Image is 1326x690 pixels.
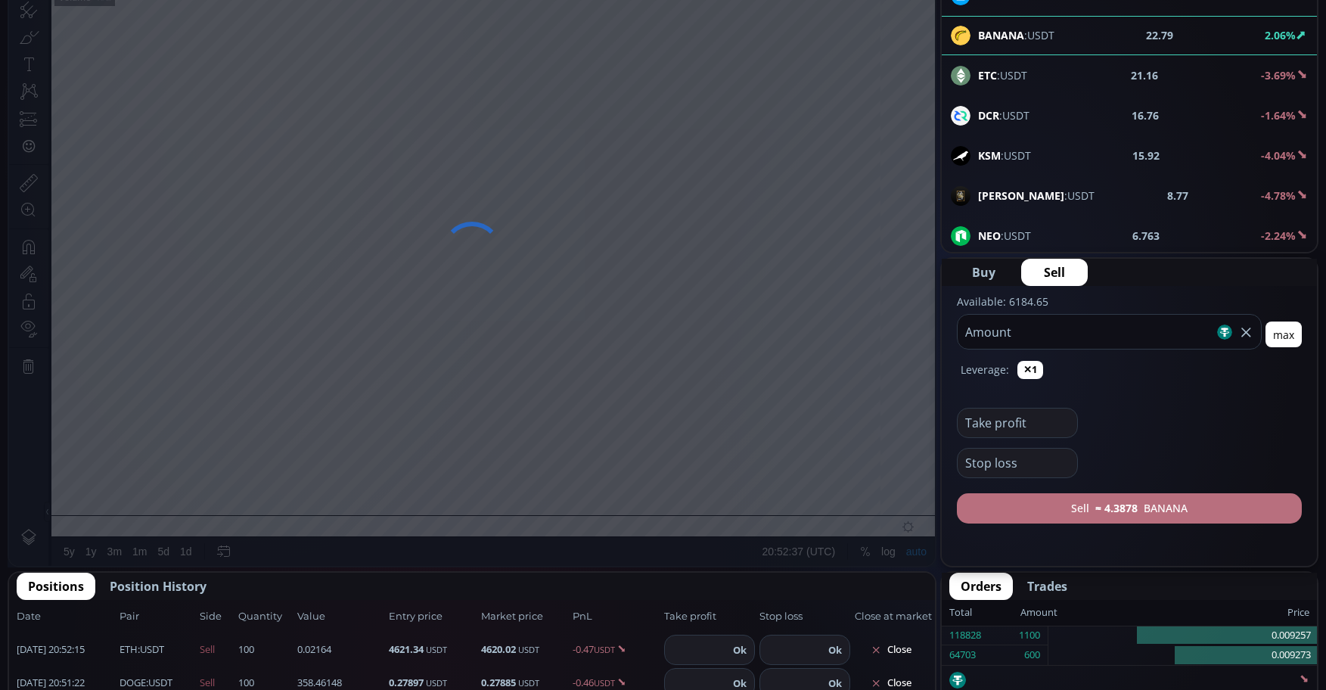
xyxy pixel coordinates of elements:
div: auto [897,608,918,620]
span: Buy [972,263,995,281]
span: Sell [1044,263,1065,281]
div: Compare [203,8,247,20]
div: Toggle Auto Scale [892,600,923,629]
div: Amount [1020,603,1057,623]
div: 1100 [1019,626,1040,645]
small: USDT [426,677,447,688]
span: Position History [110,577,207,595]
div: 5d [149,608,161,620]
span: -0.47 [573,642,660,657]
span: :USDT [978,67,1027,83]
div: log [872,608,887,620]
button: Sell [1021,259,1088,286]
span: Positions [28,577,84,595]
b: 4620.02 [481,642,516,656]
div: D [129,8,136,20]
span: Market price [481,609,568,624]
div: 0.009257 [1048,626,1317,646]
div: 1d [171,608,183,620]
div: 0.000000 [369,37,410,48]
small: USDT [594,644,615,655]
div: Hide Drawings Toolbar [35,564,42,585]
div: Toggle Percentage [846,600,867,629]
small: USDT [594,677,615,688]
button: Trades [1016,573,1079,600]
span: 20:52:37 (UTC) [753,608,826,620]
div: 1m [123,608,138,620]
b: [PERSON_NAME] [978,188,1064,203]
button: Positions [17,573,95,600]
div: 3m [98,608,113,620]
button: Position History [98,573,218,600]
b: 4621.34 [389,642,424,656]
div: L [309,37,315,48]
div: 0.000000 [315,37,356,48]
button: Sell≈ 4.3878BANANA [957,493,1302,524]
b: NEO [978,228,1001,243]
span: [DATE] 20:52:15 [17,642,115,657]
div: 118828 [949,626,981,645]
div: Market open [176,35,190,48]
div: H [256,37,263,48]
div: Price [1057,603,1309,623]
b: 15.92 [1132,148,1160,163]
div: O [202,37,210,48]
button: Ok [728,642,751,658]
button: Buy [949,259,1018,286]
span: Date [17,609,115,624]
span: :USDT [978,107,1029,123]
span: :USDT [978,228,1031,244]
span: Sell [200,642,234,657]
span: Stop loss [759,609,850,624]
span: Take profit [664,609,755,624]
div: 0.000000 [264,37,305,48]
div: 1y [76,608,88,620]
div: −0.009260 (−100.00%) [415,37,515,48]
label: Available: 6184.65 [957,294,1048,309]
span: Trades [1027,577,1067,595]
div: FUN [49,35,74,48]
span: :USDT [120,642,164,657]
b: -4.04% [1261,148,1296,163]
b: DCR [978,108,999,123]
b: ETC [978,68,997,82]
b: 8.77 [1167,188,1188,204]
div: Go to [203,600,227,629]
button: Ok [824,642,846,658]
span: :USDT [978,148,1031,163]
b: -2.24% [1261,228,1296,243]
small: USDT [426,644,447,655]
b: ≈ 4.3878 [1095,500,1138,516]
div: Toggle Log Scale [867,600,892,629]
button: max [1265,322,1302,347]
span: PnL [573,609,660,624]
button: Orders [949,573,1013,600]
b: KSM [978,148,1001,163]
div: 1D [74,35,98,48]
span: Side [200,609,234,624]
b: ETH [120,642,138,656]
b: -4.78% [1261,188,1296,203]
div: 0.000000 [210,37,251,48]
div: C [361,37,368,48]
b: -3.69% [1261,68,1296,82]
span: Entry price [389,609,476,624]
div: Indicators [282,8,328,20]
div: FUNToken [98,35,165,48]
span: Orders [961,577,1001,595]
div: 600 [1024,645,1040,665]
button: Close [855,638,927,662]
span: Close at market [855,609,927,624]
small: USDT [518,677,539,688]
b: 21.16 [1131,67,1158,83]
small: USDT [518,644,539,655]
span: 100 [238,642,293,657]
b: DOGE [120,676,146,689]
span: :USDT [978,188,1095,204]
span: Quantity [238,609,293,624]
div: n/a [88,54,101,66]
b: 16.76 [1132,107,1159,123]
b: 0.27897 [389,676,424,689]
div: Total [949,603,1020,623]
b: 6.763 [1132,228,1160,244]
